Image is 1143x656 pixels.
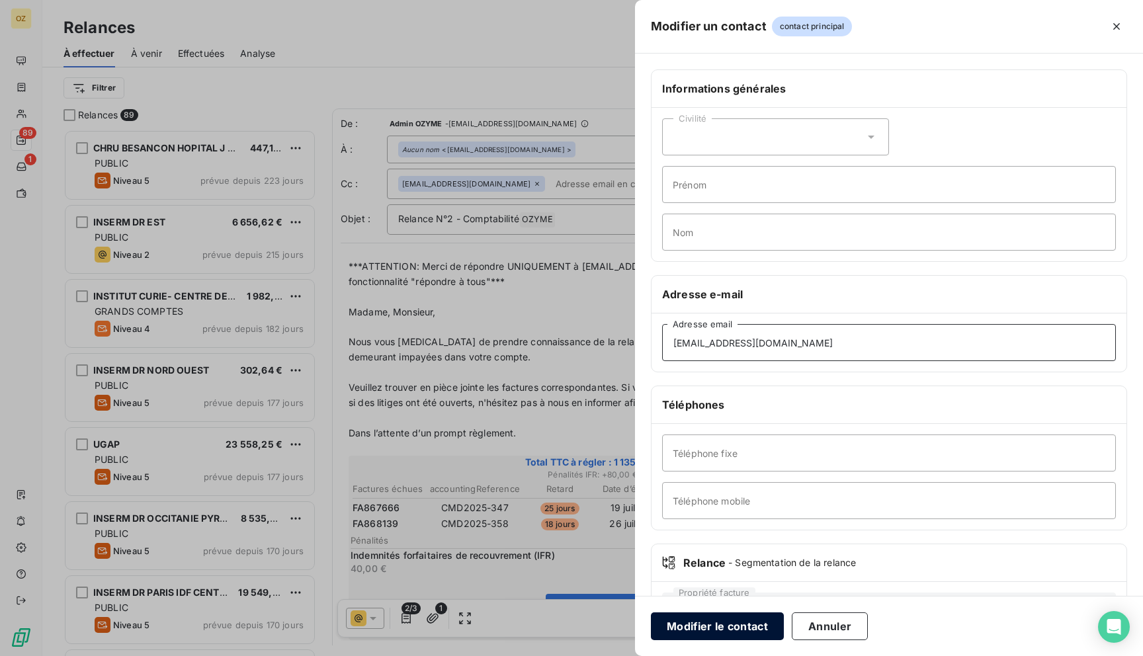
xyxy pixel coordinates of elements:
[662,482,1116,519] input: placeholder
[772,17,853,36] span: contact principal
[662,397,1116,413] h6: Téléphones
[662,434,1116,471] input: placeholder
[662,286,1116,302] h6: Adresse e-mail
[662,214,1116,251] input: placeholder
[651,612,784,640] button: Modifier le contact
[662,166,1116,203] input: placeholder
[1098,611,1130,643] div: Open Intercom Messenger
[728,556,856,569] span: - Segmentation de la relance
[651,17,767,36] h5: Modifier un contact
[792,612,868,640] button: Annuler
[662,555,1116,571] div: Relance
[662,324,1116,361] input: placeholder
[662,81,1116,97] h6: Informations générales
